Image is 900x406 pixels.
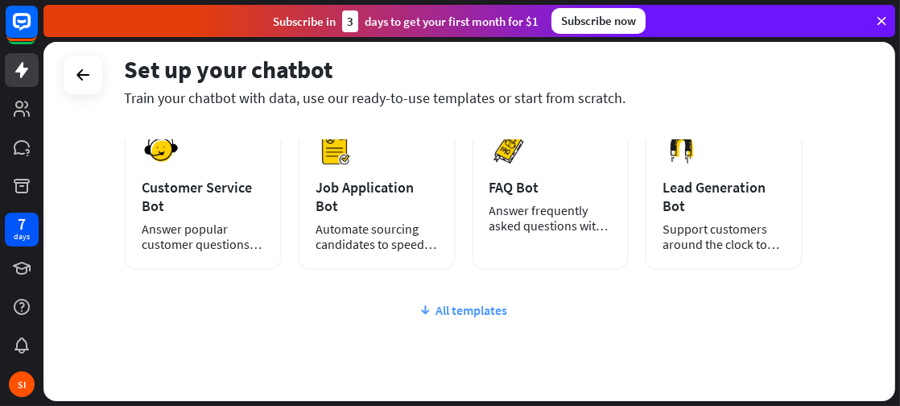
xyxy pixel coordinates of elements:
[489,203,612,234] div: Answer frequently asked questions with a chatbot and save your time.
[18,217,26,231] div: 7
[342,10,358,32] div: 3
[124,302,803,318] div: All templates
[489,178,612,197] div: FAQ Bot
[14,231,30,242] div: days
[142,178,264,215] div: Customer Service Bot
[316,222,438,252] div: Automate sourcing candidates to speed up your hiring process.
[9,371,35,397] div: SI
[316,178,438,215] div: Job Application Bot
[5,213,39,246] a: 7 days
[663,222,785,252] div: Support customers around the clock to boost sales.
[273,10,539,32] div: Subscribe in days to get your first month for $1
[142,222,264,252] div: Answer popular customer questions 24/7.
[551,8,646,34] div: Subscribe now
[663,178,785,215] div: Lead Generation Bot
[124,89,803,107] div: Train your chatbot with data, use our ready-to-use templates or start from scratch.
[13,6,61,55] button: Open LiveChat chat widget
[124,54,803,85] div: Set up your chatbot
